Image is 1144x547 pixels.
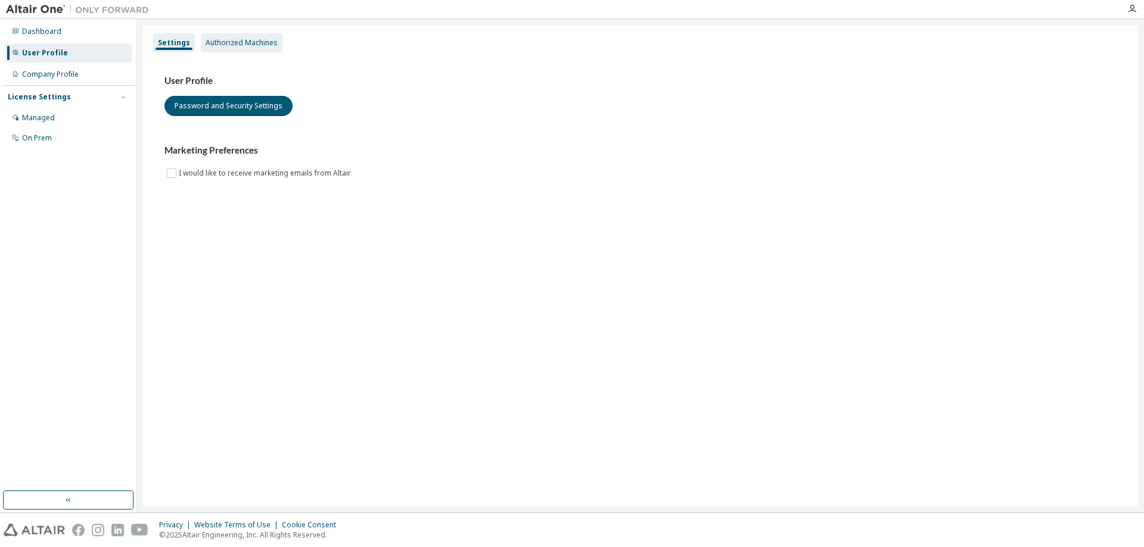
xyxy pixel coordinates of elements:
div: User Profile [22,48,68,58]
div: Company Profile [22,70,79,79]
img: youtube.svg [131,524,148,536]
img: altair_logo.svg [4,524,65,536]
label: I would like to receive marketing emails from Altair [179,166,353,180]
h3: Marketing Preferences [164,145,1117,157]
div: On Prem [22,133,52,143]
p: © 2025 Altair Engineering, Inc. All Rights Reserved. [159,530,343,540]
div: Cookie Consent [282,520,343,530]
button: Password and Security Settings [164,96,293,116]
img: Altair One [6,4,155,15]
div: Authorized Machines [206,38,278,48]
div: Managed [22,113,55,123]
img: facebook.svg [72,524,85,536]
div: Privacy [159,520,194,530]
div: Dashboard [22,27,61,36]
div: License Settings [8,92,71,102]
h3: User Profile [164,75,1117,87]
div: Website Terms of Use [194,520,282,530]
img: linkedin.svg [111,524,124,536]
img: instagram.svg [92,524,104,536]
div: Settings [158,38,190,48]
